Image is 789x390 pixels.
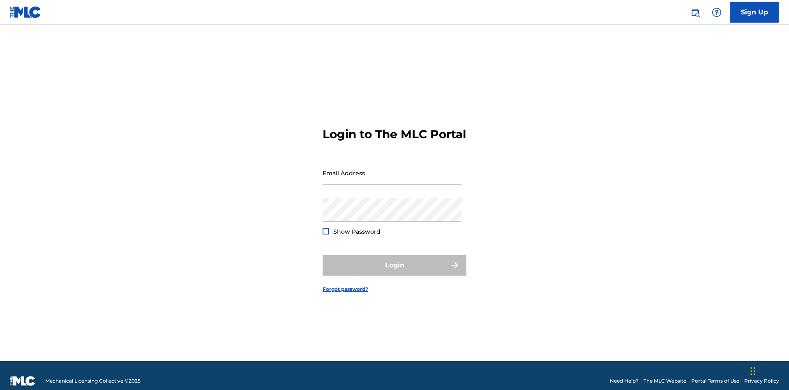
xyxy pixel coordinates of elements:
[687,4,704,21] a: Public Search
[644,377,686,385] a: The MLC Website
[45,377,141,385] span: Mechanical Licensing Collective © 2025
[750,359,755,383] div: Drag
[333,228,381,235] span: Show Password
[323,286,368,293] a: Forgot password?
[748,351,789,390] iframe: Chat Widget
[691,377,739,385] a: Portal Terms of Use
[708,4,725,21] div: Help
[610,377,639,385] a: Need Help?
[10,376,35,386] img: logo
[323,127,466,142] h3: Login to The MLC Portal
[730,2,779,23] a: Sign Up
[10,6,42,18] img: MLC Logo
[744,377,779,385] a: Privacy Policy
[690,7,700,17] img: search
[712,7,722,17] img: help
